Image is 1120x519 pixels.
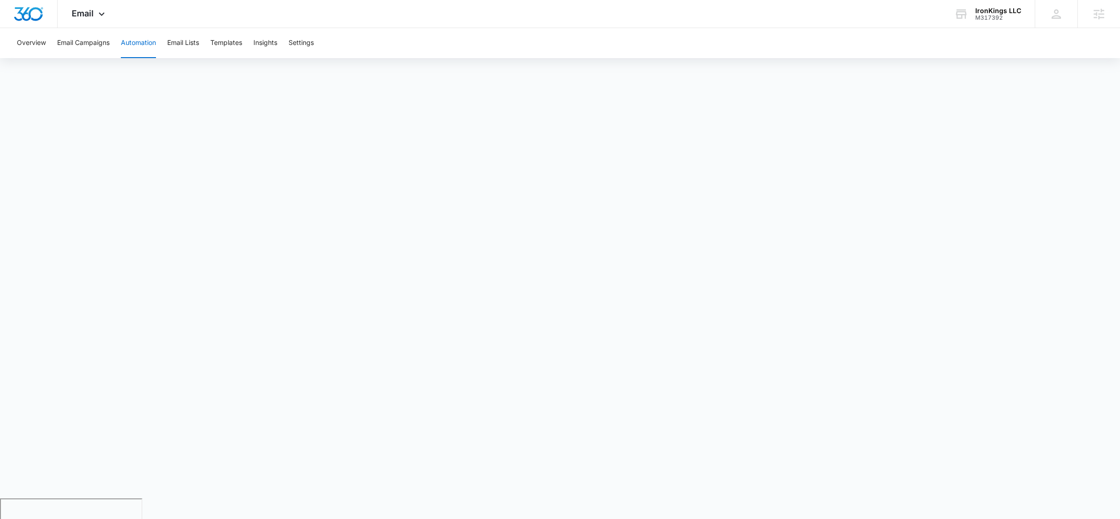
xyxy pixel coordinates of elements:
button: Email Lists [167,28,199,58]
button: Overview [17,28,46,58]
span: Email [72,8,94,18]
button: Templates [210,28,242,58]
button: Email Campaigns [57,28,110,58]
div: account id [975,15,1021,21]
div: account name [975,7,1021,15]
button: Insights [253,28,277,58]
button: Settings [289,28,314,58]
button: Automation [121,28,156,58]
